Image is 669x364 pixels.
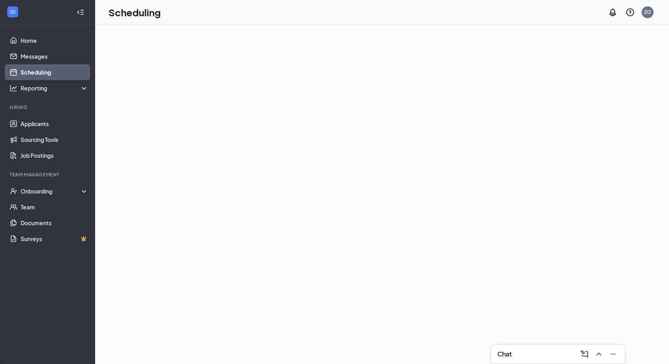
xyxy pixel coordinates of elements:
button: Minimize [606,348,619,360]
a: SurveysCrown [21,231,88,247]
svg: QuestionInfo [625,8,635,17]
svg: Analysis [10,84,17,92]
div: Reporting [21,84,89,92]
a: Job Postings [21,148,88,163]
svg: UserCheck [10,187,17,195]
div: ZO [644,9,651,15]
h1: Scheduling [109,6,161,19]
a: Team [21,199,88,215]
a: Messages [21,48,88,64]
svg: Notifications [608,8,617,17]
a: Sourcing Tools [21,132,88,148]
a: Documents [21,215,88,231]
div: Hiring [10,104,87,111]
button: ComposeMessage [577,348,590,360]
svg: ChevronUp [594,349,604,359]
svg: WorkstreamLogo [9,8,17,16]
a: Applicants [21,116,88,132]
svg: Minimize [608,349,618,359]
div: Team Management [10,171,87,178]
svg: ComposeMessage [580,349,589,359]
a: Scheduling [21,64,88,80]
h3: Chat [497,350,512,358]
div: Onboarding [21,187,89,195]
a: Home [21,33,88,48]
svg: Collapse [76,8,84,16]
button: ChevronUp [592,348,604,360]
